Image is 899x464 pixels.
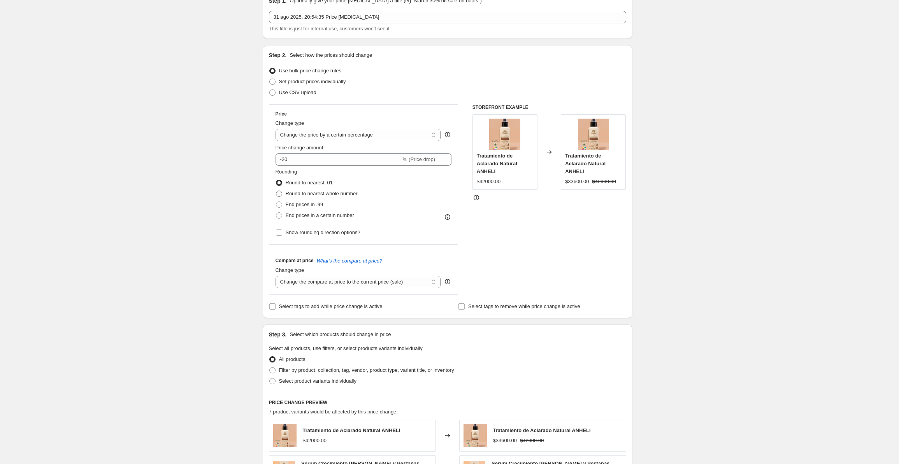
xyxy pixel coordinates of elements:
[464,424,487,447] img: Tratamiento_de_Aclarado_Natural_Capilar_Cabello_ANHELI_1r_80x.webp
[290,51,372,59] p: Select how the prices should change
[578,119,609,150] img: Tratamiento_de_Aclarado_Natural_Capilar_Cabello_ANHELI_1r_80x.webp
[269,11,626,23] input: 30% off holiday sale
[286,191,358,196] span: Round to nearest whole number
[279,79,346,84] span: Set product prices individually
[269,409,398,415] span: 7 product variants would be affected by this price change:
[493,437,517,445] div: $33600.00
[276,111,287,117] h3: Price
[276,153,401,166] input: -15
[279,378,356,384] span: Select product variants individually
[269,331,287,338] h2: Step 3.
[477,153,517,174] span: Tratamiento de Aclarado Natural ANHELI
[317,258,383,264] button: What's the compare at price?
[279,303,383,309] span: Select tags to add while price change is active
[303,427,400,433] span: Tratamiento de Aclarado Natural ANHELI
[286,229,360,235] span: Show rounding direction options?
[269,26,390,32] span: This title is just for internal use, customers won't see it
[286,201,323,207] span: End prices in .99
[493,427,591,433] span: Tratamiento de Aclarado Natural ANHELI
[565,178,589,186] div: $33600.00
[279,367,454,373] span: Filter by product, collection, tag, vendor, product type, variant title, or inventory
[489,119,520,150] img: Tratamiento_de_Aclarado_Natural_Capilar_Cabello_ANHELI_1r_80x.webp
[276,169,297,175] span: Rounding
[290,331,391,338] p: Select which products should change in price
[444,131,451,138] div: help
[276,257,314,264] h3: Compare at price
[279,356,306,362] span: All products
[403,156,435,162] span: % (Price drop)
[276,145,323,151] span: Price change amount
[279,68,341,74] span: Use bulk price change rules
[276,120,304,126] span: Change type
[565,153,606,174] span: Tratamiento de Aclarado Natural ANHELI
[276,267,304,273] span: Change type
[286,180,333,186] span: Round to nearest .01
[444,278,451,285] div: help
[279,89,316,95] span: Use CSV upload
[468,303,580,309] span: Select tags to remove while price change is active
[269,345,423,351] span: Select all products, use filters, or select products variants individually
[477,178,500,186] div: $42000.00
[592,178,616,186] strike: $42000.00
[269,399,626,406] h6: PRICE CHANGE PREVIEW
[472,104,626,110] h6: STOREFRONT EXAMPLE
[303,437,327,445] div: $42000.00
[273,424,297,447] img: Tratamiento_de_Aclarado_Natural_Capilar_Cabello_ANHELI_1r_80x.webp
[520,437,544,445] strike: $42000.00
[269,51,287,59] h2: Step 2.
[286,212,354,218] span: End prices in a certain number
